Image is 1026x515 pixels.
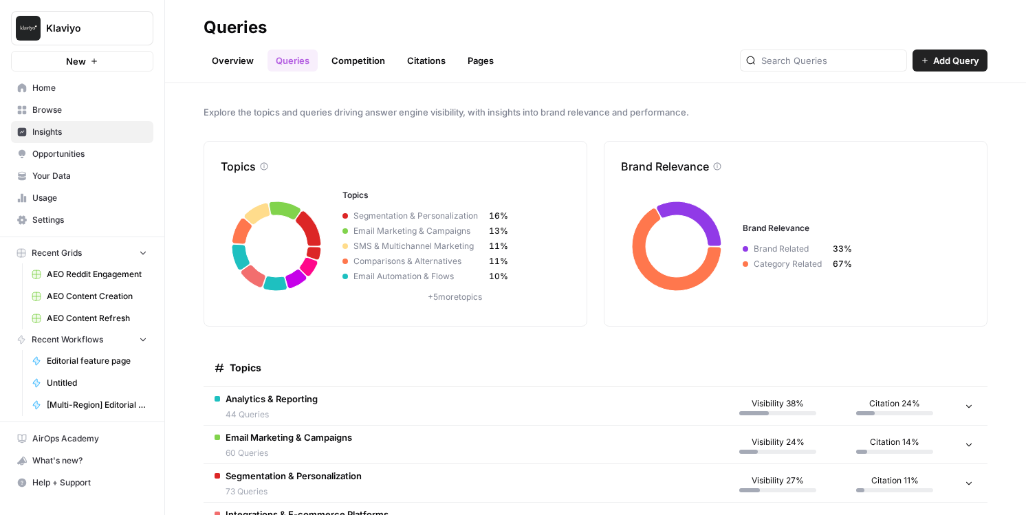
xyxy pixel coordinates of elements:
[25,372,153,394] a: Untitled
[11,187,153,209] a: Usage
[11,51,153,72] button: New
[489,255,508,267] span: 11%
[748,243,833,255] span: Brand Related
[226,392,318,406] span: Analytics & Reporting
[32,192,147,204] span: Usage
[323,50,393,72] a: Competition
[348,270,489,283] span: Email Automation & Flows
[47,377,147,389] span: Untitled
[32,104,147,116] span: Browse
[489,240,508,252] span: 11%
[25,285,153,307] a: AEO Content Creation
[348,255,489,267] span: Comparisons & Alternatives
[933,54,979,67] span: Add Query
[348,225,489,237] span: Email Marketing & Campaigns
[11,472,153,494] button: Help + Support
[25,350,153,372] a: Editorial feature page
[32,82,147,94] span: Home
[871,474,919,487] span: Citation 11%
[752,397,804,410] span: Visibility 38%
[32,247,82,259] span: Recent Grids
[489,225,508,237] span: 13%
[204,105,987,119] span: Explore the topics and queries driving answer engine visibility, with insights into brand relevan...
[47,290,147,303] span: AEO Content Creation
[11,11,153,45] button: Workspace: Klaviyo
[32,214,147,226] span: Settings
[221,158,256,175] p: Topics
[833,258,852,270] span: 67%
[32,126,147,138] span: Insights
[32,432,147,445] span: AirOps Academy
[869,397,920,410] span: Citation 24%
[833,243,852,255] span: 33%
[11,450,153,472] button: What's new?
[761,54,901,67] input: Search Queries
[11,243,153,263] button: Recent Grids
[348,210,489,222] span: Segmentation & Personalization
[748,258,833,270] span: Category Related
[743,222,967,234] h3: Brand Relevance
[226,469,362,483] span: Segmentation & Personalization
[226,485,362,498] span: 73 Queries
[32,148,147,160] span: Opportunities
[752,474,804,487] span: Visibility 27%
[47,399,147,411] span: [Multi-Region] Editorial feature page
[47,268,147,281] span: AEO Reddit Engagement
[47,355,147,367] span: Editorial feature page
[47,312,147,325] span: AEO Content Refresh
[913,50,987,72] button: Add Query
[489,210,508,222] span: 16%
[459,50,502,72] a: Pages
[870,436,919,448] span: Citation 14%
[25,263,153,285] a: AEO Reddit Engagement
[348,240,489,252] span: SMS & Multichannel Marketing
[342,189,567,201] h3: Topics
[25,307,153,329] a: AEO Content Refresh
[11,143,153,165] a: Opportunities
[226,447,352,459] span: 60 Queries
[11,329,153,350] button: Recent Workflows
[399,50,454,72] a: Citations
[226,430,352,444] span: Email Marketing & Campaigns
[489,270,508,283] span: 10%
[16,16,41,41] img: Klaviyo Logo
[11,428,153,450] a: AirOps Academy
[11,77,153,99] a: Home
[268,50,318,72] a: Queries
[204,50,262,72] a: Overview
[230,361,261,375] span: Topics
[32,333,103,346] span: Recent Workflows
[25,394,153,416] a: [Multi-Region] Editorial feature page
[11,99,153,121] a: Browse
[752,436,805,448] span: Visibility 24%
[11,209,153,231] a: Settings
[12,450,153,471] div: What's new?
[204,17,267,39] div: Queries
[11,121,153,143] a: Insights
[46,21,129,35] span: Klaviyo
[11,165,153,187] a: Your Data
[66,54,86,68] span: New
[342,291,567,303] p: + 5 more topics
[32,170,147,182] span: Your Data
[226,408,318,421] span: 44 Queries
[32,476,147,489] span: Help + Support
[621,158,709,175] p: Brand Relevance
